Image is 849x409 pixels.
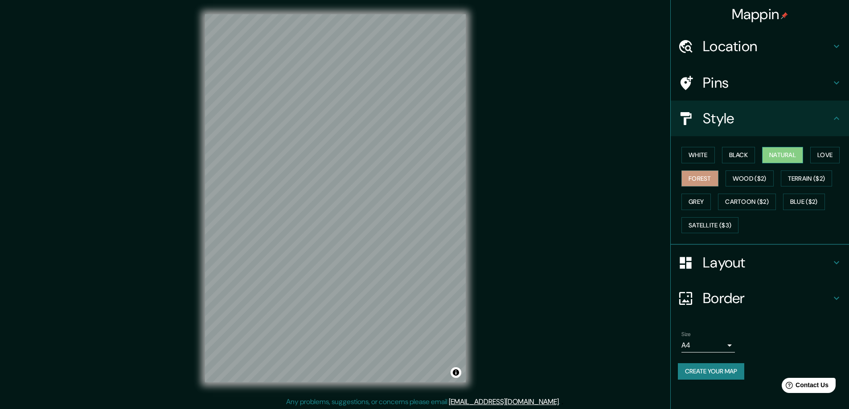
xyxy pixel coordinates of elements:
button: White [681,147,715,163]
div: Layout [671,245,849,280]
button: Forest [681,170,718,187]
div: . [560,397,562,407]
div: . [562,397,563,407]
a: [EMAIL_ADDRESS][DOMAIN_NAME] [449,397,559,406]
img: pin-icon.png [781,12,788,19]
button: Terrain ($2) [781,170,833,187]
h4: Style [703,109,831,127]
p: Any problems, suggestions, or concerns please email . [286,397,560,407]
h4: Location [703,37,831,55]
button: Natural [762,147,803,163]
h4: Mappin [732,5,788,23]
label: Size [681,331,691,338]
iframe: Help widget launcher [770,374,839,399]
canvas: Map [205,14,466,382]
button: Grey [681,194,711,210]
button: Toggle attribution [451,367,461,378]
button: Black [722,147,755,163]
h4: Border [703,289,831,307]
div: Location [671,28,849,64]
div: Style [671,101,849,136]
h4: Pins [703,74,831,92]
button: Cartoon ($2) [718,194,776,210]
button: Create your map [678,363,744,380]
button: Satellite ($3) [681,217,738,234]
button: Love [810,147,840,163]
button: Wood ($2) [726,170,774,187]
div: Border [671,280,849,316]
div: Pins [671,65,849,101]
div: A4 [681,338,735,352]
h4: Layout [703,254,831,271]
button: Blue ($2) [783,194,825,210]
